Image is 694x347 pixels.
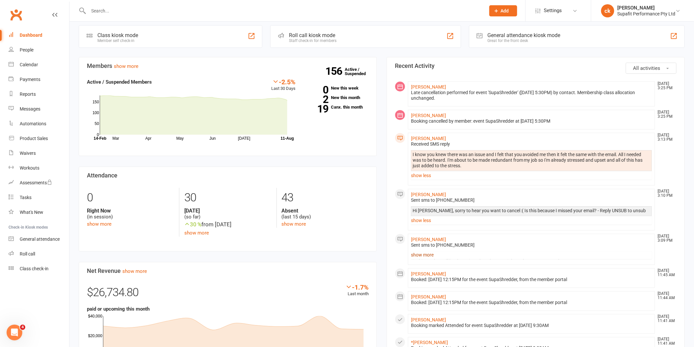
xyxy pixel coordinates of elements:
[87,188,174,208] div: 0
[9,261,69,276] a: Class kiosk mode
[282,188,369,208] div: 43
[114,63,138,69] a: show more
[325,66,345,76] strong: 156
[655,110,676,119] time: [DATE] 3:25 PM
[633,65,661,71] span: All activities
[345,283,369,297] div: Last month
[413,152,650,169] div: I know you knew there was an issue and I felt that you avoided me then it felt the same with the ...
[9,57,69,72] a: Calendar
[655,189,676,198] time: [DATE] 3:10 PM
[9,190,69,205] a: Tasks
[626,63,677,74] button: All activities
[655,133,676,142] time: [DATE] 3:13 PM
[20,251,35,256] div: Roll call
[411,136,446,141] a: [PERSON_NAME]
[501,8,509,13] span: Add
[87,221,112,227] a: show more
[411,113,446,118] a: [PERSON_NAME]
[9,161,69,175] a: Workouts
[655,292,676,300] time: [DATE] 11:44 AM
[411,300,652,305] div: Booked: [DATE] 12:15PM for the event SupaShredder, from the member portal
[87,306,150,312] strong: paid or upcoming this month
[184,208,271,214] strong: [DATE]
[345,283,369,291] div: -1.7%
[9,102,69,116] a: Messages
[8,7,24,23] a: Clubworx
[411,141,652,147] div: Received SMS reply
[184,188,271,208] div: 30
[655,234,676,243] time: [DATE] 3:09 PM
[289,32,337,38] div: Roll call kiosk mode
[20,62,38,67] div: Calendar
[411,216,652,225] a: show less
[87,208,174,214] strong: Right Now
[306,104,329,114] strong: 19
[20,47,33,52] div: People
[655,337,676,346] time: [DATE] 11:41 AM
[655,82,676,90] time: [DATE] 3:25 PM
[411,323,652,328] div: Booking marked Attended for event SupaShredder at [DATE] 9:30AM
[184,230,209,236] a: show more
[411,237,446,242] a: [PERSON_NAME]
[655,269,676,277] time: [DATE] 11:45 AM
[20,136,48,141] div: Product Sales
[20,32,42,38] div: Dashboard
[7,325,22,340] iframe: Intercom live chat
[306,95,369,100] a: 2New this month
[411,242,475,248] span: Sent sms to [PHONE_NUMBER]
[9,87,69,102] a: Reports
[20,165,39,171] div: Workouts
[184,221,201,228] span: 30 %
[9,232,69,247] a: General attendance kiosk mode
[87,63,369,69] h3: Members
[618,5,676,11] div: [PERSON_NAME]
[411,294,446,299] a: [PERSON_NAME]
[488,32,561,38] div: General attendance kiosk mode
[9,247,69,261] a: Roll call
[122,268,147,274] a: show more
[306,94,329,104] strong: 2
[87,79,152,85] strong: Active / Suspended Members
[87,172,369,179] h3: Attendance
[411,90,652,101] div: Late cancellation performed for event 'SupaShredder' ([DATE] 5:30PM) by contact. Membership class...
[20,266,49,271] div: Class check-in
[411,192,446,197] a: [PERSON_NAME]
[20,77,40,82] div: Payments
[184,208,271,220] div: (so far)
[544,3,562,18] span: Settings
[282,221,306,227] a: show more
[9,205,69,220] a: What's New
[289,38,337,43] div: Staff check-in for members
[411,197,475,203] span: Sent sms to [PHONE_NUMBER]
[9,72,69,87] a: Payments
[20,195,31,200] div: Tasks
[395,63,677,69] h3: Recent Activity
[184,220,271,229] div: from [DATE]
[20,325,25,330] span: 4
[411,340,448,345] a: *[PERSON_NAME]
[306,86,369,90] a: 0New this week
[97,38,138,43] div: Member self check-in
[97,32,138,38] div: Class kiosk mode
[282,208,369,220] div: (last 15 days)
[618,11,676,17] div: Supafit Performance Pty Ltd
[20,106,40,112] div: Messages
[9,116,69,131] a: Automations
[411,271,446,276] a: [PERSON_NAME]
[489,5,517,16] button: Add
[411,118,652,124] div: Booking cancelled by member: event SupaShredder at [DATE] 5:30PM
[411,171,652,180] a: show less
[9,28,69,43] a: Dashboard
[272,78,296,85] div: -2.5%
[87,268,369,274] h3: Net Revenue
[20,92,36,97] div: Reports
[87,208,174,220] div: (in session)
[20,180,52,185] div: Assessments
[411,250,652,259] a: show more
[20,210,43,215] div: What's New
[20,236,60,242] div: General attendance
[306,85,329,95] strong: 0
[413,208,650,214] div: Hi [PERSON_NAME], sorry to hear you want to cancel :( Is this because I missed your email? - Repl...
[411,317,446,322] a: [PERSON_NAME]
[9,146,69,161] a: Waivers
